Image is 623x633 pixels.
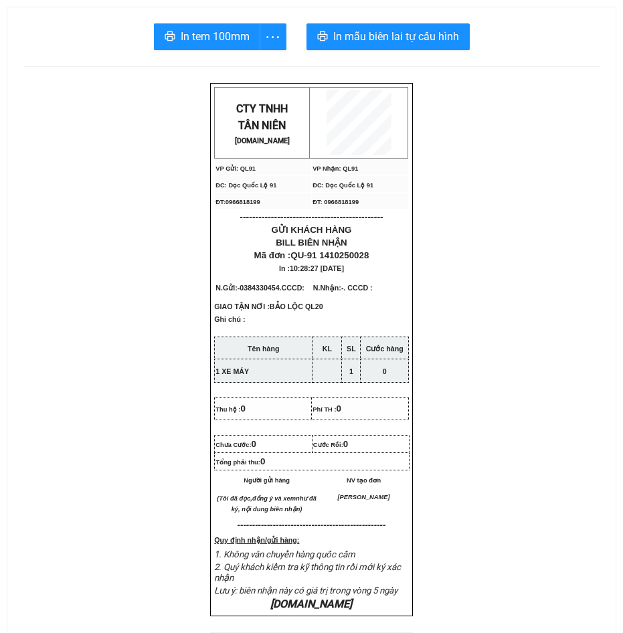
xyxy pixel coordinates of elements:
[260,29,286,46] span: more
[236,102,288,115] span: CTY TNHH
[282,284,306,292] span: CCCD:
[272,225,352,235] span: GỬI KHÁCH HÀNG
[238,520,246,530] span: ---
[215,199,260,205] span: ĐT:0966818199
[260,456,265,466] span: 0
[215,284,306,292] span: N.Gửi:
[215,406,246,413] span: Thu hộ :
[214,549,355,559] span: 1. Không vân chuyển hàng quốc cấm
[181,28,250,45] span: In tem 100mm
[240,211,383,222] span: ----------------------------------------------
[313,182,373,189] span: ĐC: Dọc Quốc Lộ 91
[279,264,344,272] span: In :
[238,284,306,292] span: -
[313,199,359,205] span: ĐT: 0966818199
[217,495,296,502] em: (Tôi đã đọc,đồng ý và xem
[343,284,372,292] span: . CCCD :
[337,494,389,501] span: [PERSON_NAME]
[323,345,332,353] strong: KL
[215,459,265,466] span: Tổng phải thu:
[313,442,348,448] span: Cước Rồi:
[337,403,341,414] span: 0
[240,284,306,292] span: 0384330454.
[246,520,386,530] span: -----------------------------------------------
[343,439,348,449] span: 0
[341,284,373,292] span: -
[317,31,328,43] span: printer
[214,315,245,334] span: Ghi chú :
[333,28,459,45] span: In mẫu biên lai tự cấu hình
[244,477,290,484] span: Người gửi hàng
[215,165,256,172] span: VP Gửi: QL91
[235,137,290,145] strong: [DOMAIN_NAME]
[270,302,323,310] span: BẢO LỘC QL20
[214,562,401,583] span: 2. Quý khách kiểm tra kỹ thông tin rồi mới ký xác nhận
[290,250,369,260] span: QU-91 1410250028
[214,536,299,544] strong: Quy định nhận/gửi hàng:
[240,403,245,414] span: 0
[276,238,347,248] span: BILL BIÊN NHẬN
[215,442,256,448] span: Chưa Cước:
[366,345,404,353] strong: Cước hàng
[349,367,353,375] span: 1
[215,367,249,375] span: 1 XE MÁY
[270,598,352,610] em: [DOMAIN_NAME]
[215,182,276,189] span: ĐC: Dọc Quốc Lộ 91
[154,23,260,50] button: printerIn tem 100mm
[165,31,175,43] span: printer
[254,250,369,260] span: Mã đơn :
[214,302,323,310] span: GIAO TẬN NƠI :
[248,345,279,353] strong: Tên hàng
[313,284,373,292] span: N.Nhận:
[313,406,341,413] span: Phí TH :
[306,23,470,50] button: printerIn mẫu biên lai tự cấu hình
[260,23,286,50] button: more
[232,495,317,513] em: như đã ký, nội dung biên nhận)
[238,119,244,132] span: T
[383,367,387,375] span: 0
[313,165,358,172] span: VP Nhận: QL91
[347,477,381,484] span: NV tạo đơn
[290,264,344,272] span: 10:28:27 [DATE]
[252,439,256,449] span: 0
[244,119,286,132] span: ÂN NIÊN
[214,585,397,596] span: Lưu ý: biên nhận này có giá trị trong vòng 5 ngày
[347,345,356,353] strong: SL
